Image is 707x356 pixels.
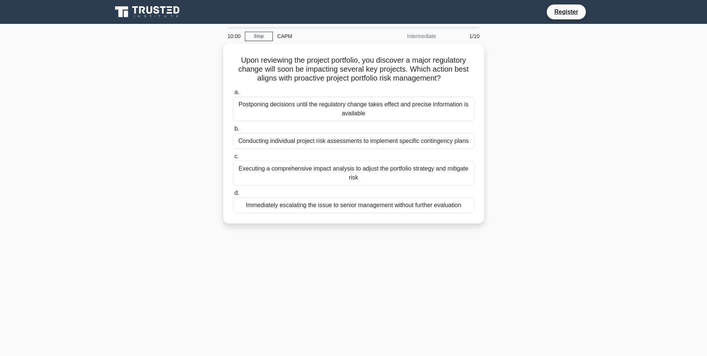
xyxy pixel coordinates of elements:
[233,161,474,185] div: Executing a comprehensive impact analysis to adjust the portfolio strategy and mitigate risk
[234,89,239,95] span: a.
[273,29,375,44] div: CAPM
[234,153,239,159] span: c.
[234,190,239,196] span: d.
[245,32,273,41] a: Stop
[233,97,474,121] div: Postponing decisions until the regulatory change takes effect and precise information is available
[441,29,484,44] div: 1/10
[233,133,474,149] div: Conducting individual project risk assessments to implement specific contingency plans
[550,7,583,16] a: Register
[375,29,441,44] div: Intermediate
[223,29,245,44] div: 10:00
[232,56,475,83] h5: Upon reviewing the project portfolio, you discover a major regulatory change will soon be impacti...
[234,125,239,132] span: b.
[233,197,474,213] div: Immediately escalating the issue to senior management without further evaluation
